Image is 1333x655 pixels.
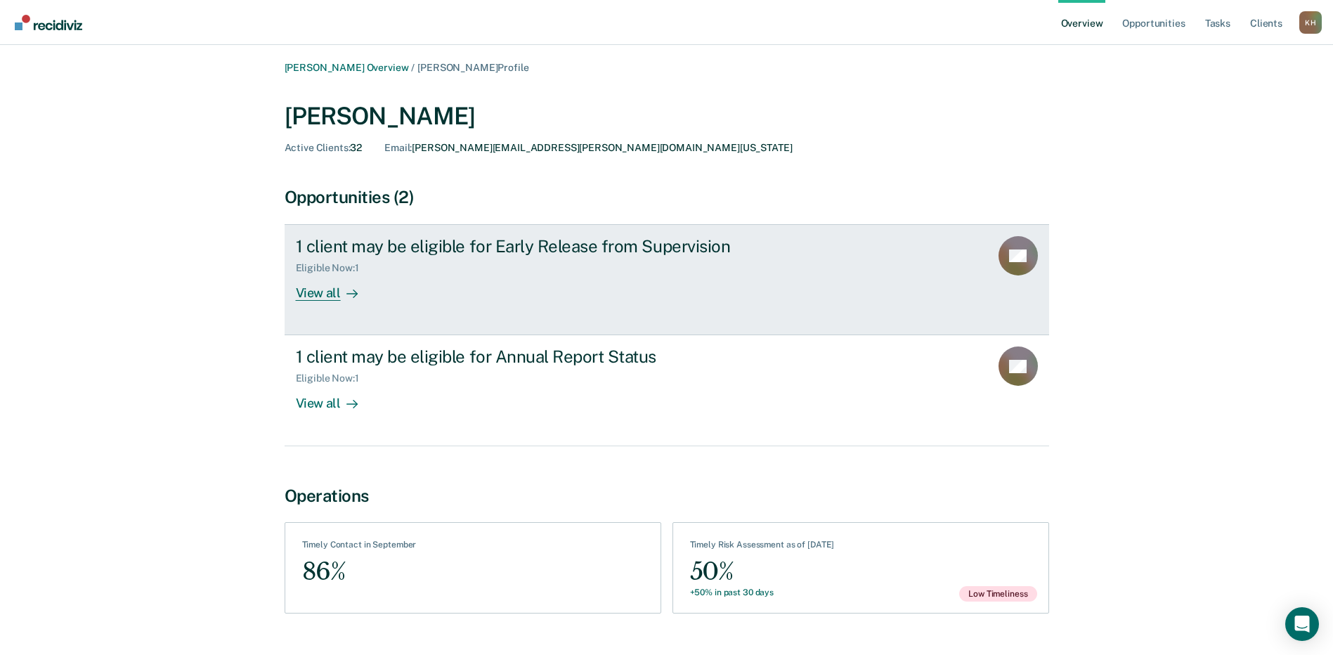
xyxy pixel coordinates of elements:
div: Eligible Now : 1 [296,262,370,274]
span: [PERSON_NAME] Profile [417,62,528,73]
div: 50% [690,556,835,588]
div: Timely Contact in September [302,540,417,555]
div: Eligible Now : 1 [296,372,370,384]
a: 1 client may be eligible for Early Release from SupervisionEligible Now:1View all [285,224,1049,335]
div: View all [296,384,375,412]
div: Timely Risk Assessment as of [DATE] [690,540,835,555]
div: 1 client may be eligible for Early Release from Supervision [296,236,789,257]
span: Active Clients : [285,142,351,153]
div: K H [1299,11,1322,34]
img: Recidiviz [15,15,82,30]
div: View all [296,274,375,301]
div: [PERSON_NAME][EMAIL_ADDRESS][PERSON_NAME][DOMAIN_NAME][US_STATE] [384,142,792,154]
div: [PERSON_NAME] [285,102,1049,131]
span: / [408,62,417,73]
div: 86% [302,556,417,588]
div: 32 [285,142,363,154]
div: Operations [285,486,1049,506]
button: Profile dropdown button [1299,11,1322,34]
span: Email : [384,142,412,153]
div: +50% in past 30 days [690,588,835,597]
span: Low Timeliness [959,586,1036,602]
a: 1 client may be eligible for Annual Report StatusEligible Now:1View all [285,335,1049,446]
div: Opportunities (2) [285,187,1049,207]
div: Open Intercom Messenger [1285,607,1319,641]
div: 1 client may be eligible for Annual Report Status [296,346,789,367]
a: [PERSON_NAME] Overview [285,62,409,73]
